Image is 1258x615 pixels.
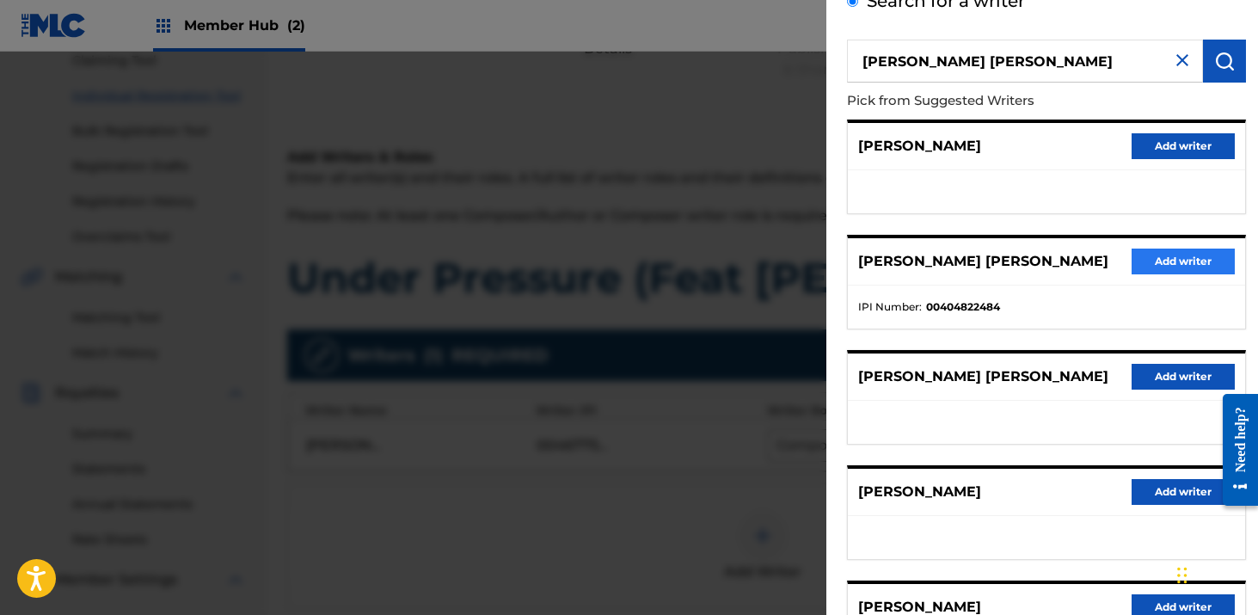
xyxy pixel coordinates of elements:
[858,251,1108,272] p: [PERSON_NAME] [PERSON_NAME]
[21,13,87,38] img: MLC Logo
[858,366,1108,387] p: [PERSON_NAME] [PERSON_NAME]
[1172,50,1193,71] img: close
[926,299,1000,315] strong: 00404822484
[1132,133,1235,159] button: Add writer
[1214,51,1235,71] img: Search Works
[287,17,305,34] span: (2)
[1172,532,1258,615] iframe: Chat Widget
[153,15,174,36] img: Top Rightsholders
[1177,550,1187,601] div: Drag
[847,40,1203,83] input: Search writer's name or IPI Number
[1132,249,1235,274] button: Add writer
[1132,364,1235,390] button: Add writer
[858,299,922,315] span: IPI Number :
[1210,381,1258,520] iframe: Resource Center
[858,136,981,157] p: [PERSON_NAME]
[1132,479,1235,505] button: Add writer
[847,83,1148,120] p: Pick from Suggested Writers
[858,482,981,502] p: [PERSON_NAME]
[184,15,305,35] span: Member Hub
